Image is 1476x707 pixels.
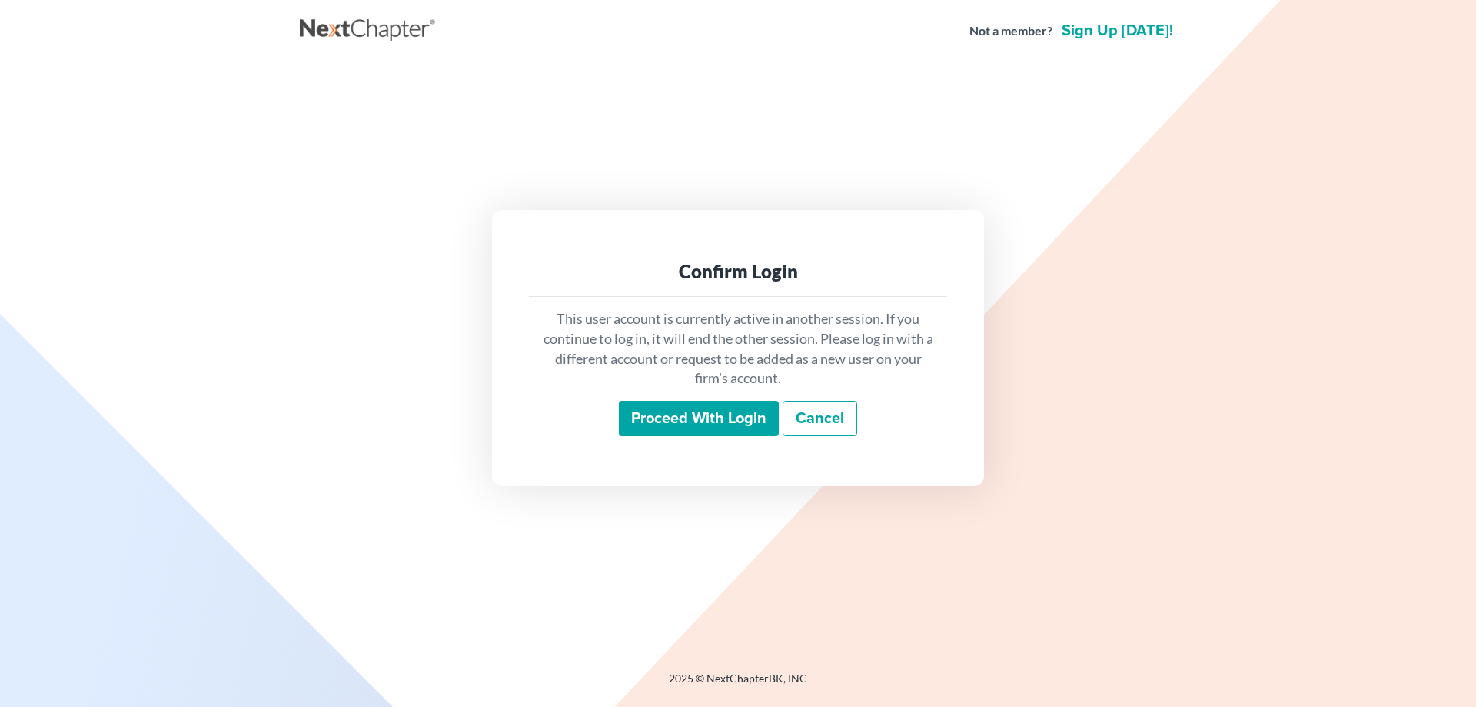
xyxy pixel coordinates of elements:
[619,401,779,436] input: Proceed with login
[1059,23,1176,38] a: Sign up [DATE]!
[541,259,935,284] div: Confirm Login
[969,22,1052,40] strong: Not a member?
[541,309,935,389] p: This user account is currently active in another session. If you continue to log in, it will end ...
[783,401,857,436] a: Cancel
[300,671,1176,699] div: 2025 © NextChapterBK, INC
